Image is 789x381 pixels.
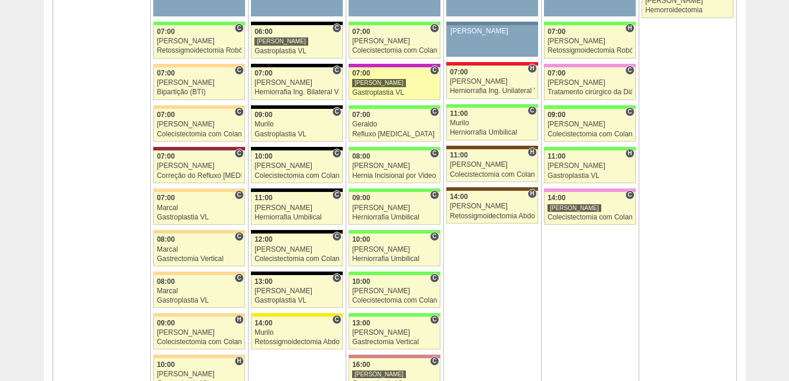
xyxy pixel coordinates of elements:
[450,28,534,35] div: [PERSON_NAME]
[157,88,242,96] div: Bipartição (BTI)
[254,255,339,263] div: Colecistectomia com Colangiografia VL
[254,235,273,243] span: 12:00
[235,149,243,158] span: Consultório
[332,315,341,324] span: Consultório
[157,111,175,119] span: 07:00
[235,273,243,283] span: Consultório
[450,161,535,169] div: [PERSON_NAME]
[254,121,339,128] div: Murilo
[251,192,342,225] a: C 11:00 [PERSON_NAME] Herniorrafia Umbilical
[157,297,242,304] div: Gastroplastia VL
[349,64,440,67] div: Key: Maria Braido
[446,191,538,224] a: H 14:00 [PERSON_NAME] Retossigmoidectomia Abdominal VL
[544,64,635,67] div: Key: Albert Einstein
[430,66,439,75] span: Consultório
[352,162,437,170] div: [PERSON_NAME]
[544,192,635,225] a: C 14:00 [PERSON_NAME] Colecistectomia com Colangiografia VL
[251,317,342,349] a: C 14:00 Murilo Retossigmoidectomia Abdominal VL
[153,147,244,150] div: Key: Sírio Libanês
[352,319,370,327] span: 13:00
[254,214,339,221] div: Herniorrafia Umbilical
[251,109,342,142] a: C 09:00 Murilo Gastroplastia VL
[157,255,242,263] div: Gastrectomia Vertical
[254,297,339,304] div: Gastroplastia VL
[254,319,273,327] span: 14:00
[153,188,244,192] div: Key: Bartira
[528,189,536,198] span: Hospital
[352,131,437,138] div: Refluxo [MEDICAL_DATA] esofágico Robótico
[544,150,635,183] a: H 11:00 [PERSON_NAME] Gastroplastia VL
[349,230,440,234] div: Key: Brasil
[235,232,243,241] span: Consultório
[352,152,370,160] span: 08:00
[547,88,632,96] div: Tratamento cirúrgico da Diástase do reto abdomem
[547,214,632,221] div: Colecistectomia com Colangiografia VL
[235,23,243,33] span: Consultório
[446,108,538,140] a: C 11:00 Murilo Herniorrafia Umbilical
[254,338,339,346] div: Retossigmoidectomia Abdominal VL
[157,235,175,243] span: 08:00
[157,194,175,202] span: 07:00
[332,273,341,283] span: Consultório
[332,149,341,158] span: Consultório
[430,149,439,158] span: Consultório
[450,87,535,95] div: Herniorrafia Ing. Unilateral VL
[430,232,439,241] span: Consultório
[547,28,566,36] span: 07:00
[349,192,440,225] a: C 09:00 [PERSON_NAME] Herniorrafia Umbilical
[450,109,468,118] span: 11:00
[332,232,341,241] span: Consultório
[153,105,244,109] div: Key: Bartira
[430,23,439,33] span: Consultório
[544,67,635,100] a: C 07:00 [PERSON_NAME] Tratamento cirúrgico da Diástase do reto abdomem
[349,275,440,308] a: C 10:00 [PERSON_NAME] Colecistectomia com Colangiografia VL
[235,66,243,75] span: Consultório
[251,105,342,109] div: Key: Blanc
[352,89,437,97] div: Gastroplastia VL
[625,149,634,158] span: Hospital
[153,150,244,183] a: C 07:00 [PERSON_NAME] Correção do Refluxo [MEDICAL_DATA] esofágico Robótico
[349,147,440,150] div: Key: Brasil
[547,194,566,202] span: 14:00
[254,37,308,46] div: [PERSON_NAME]
[446,104,538,108] div: Key: Brasil
[157,361,175,369] span: 10:00
[349,25,440,58] a: C 07:00 [PERSON_NAME] Colecistectomia com Colangiografia VL
[547,121,632,128] div: [PERSON_NAME]
[157,172,242,180] div: Correção do Refluxo [MEDICAL_DATA] esofágico Robótico
[352,297,437,304] div: Colecistectomia com Colangiografia VL
[254,329,339,337] div: Murilo
[352,111,370,119] span: 07:00
[547,162,632,170] div: [PERSON_NAME]
[157,370,242,378] div: [PERSON_NAME]
[251,188,342,192] div: Key: Blanc
[153,64,244,67] div: Key: Bartira
[352,194,370,202] span: 09:00
[157,47,242,54] div: Retossigmoidectomia Robótica
[349,234,440,266] a: C 10:00 [PERSON_NAME] Herniorrafia Umbilical
[352,69,370,77] span: 07:00
[153,234,244,266] a: C 08:00 Marcal Gastrectomia Vertical
[153,192,244,225] a: C 07:00 Marcal Gastroplastia VL
[352,277,370,286] span: 10:00
[157,277,175,286] span: 08:00
[352,47,437,54] div: Colecistectomia com Colangiografia VL
[430,315,439,324] span: Consultório
[352,287,437,295] div: [PERSON_NAME]
[349,150,440,183] a: C 08:00 [PERSON_NAME] Hernia Incisional por Video
[254,172,339,180] div: Colecistectomia com Colangiografia VL
[251,64,342,67] div: Key: Blanc
[332,190,341,200] span: Consultório
[450,171,535,179] div: Colecistectomia com Colangiografia VL
[352,172,437,180] div: Hernia Incisional por Video
[254,47,339,55] div: Gastroplastia VL
[352,121,437,128] div: Geraldo
[251,313,342,317] div: Key: Santa Rita
[349,272,440,275] div: Key: Brasil
[352,329,437,337] div: [PERSON_NAME]
[157,37,242,45] div: [PERSON_NAME]
[547,47,632,54] div: Retossigmoidectomia Robótica
[547,204,601,212] div: [PERSON_NAME]
[430,107,439,116] span: Consultório
[254,152,273,160] span: 10:00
